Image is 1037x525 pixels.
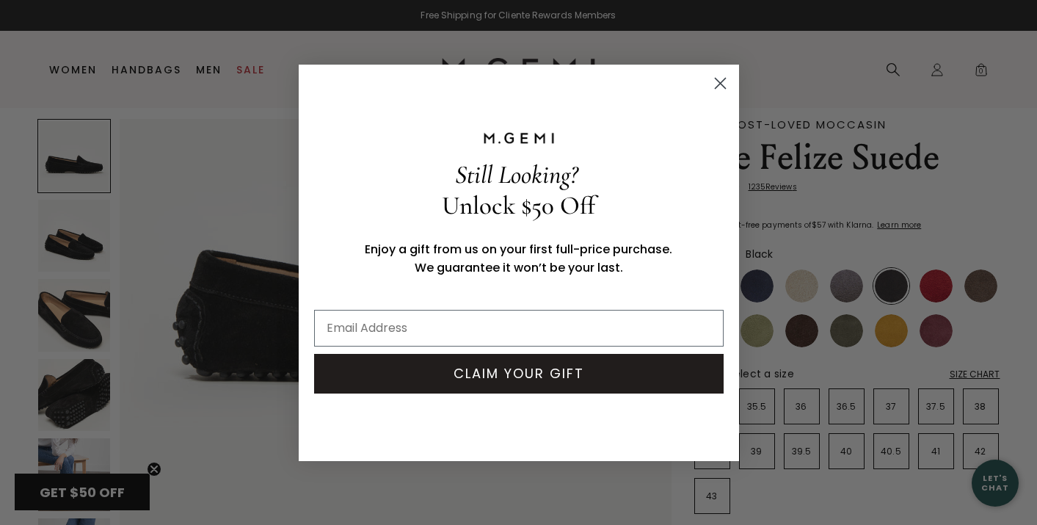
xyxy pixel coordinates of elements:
[365,241,672,276] span: Enjoy a gift from us on your first full-price purchase. We guarantee it won’t be your last.
[707,70,733,96] button: Close dialog
[442,190,595,221] span: Unlock $50 Off
[314,310,724,347] input: Email Address
[314,354,724,394] button: CLAIM YOUR GIFT
[482,131,556,145] img: M.GEMI
[455,159,578,190] span: Still Looking?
